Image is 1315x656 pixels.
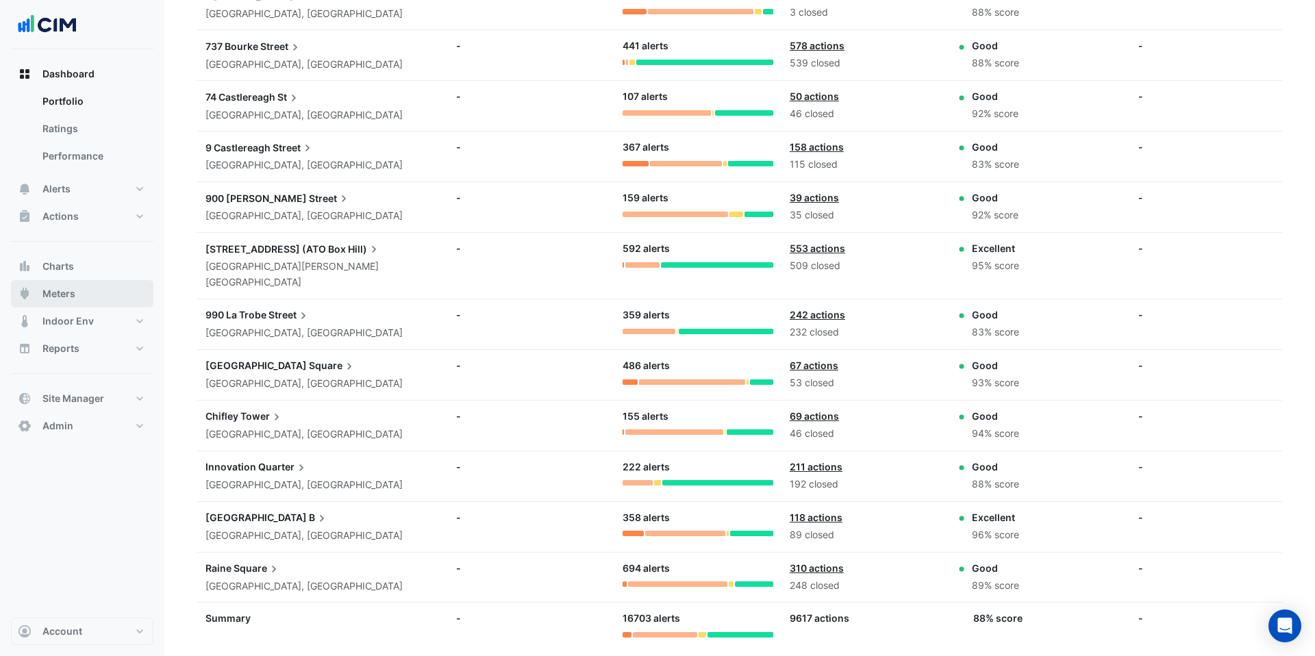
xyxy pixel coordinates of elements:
div: 192 closed [790,477,940,492]
span: [GEOGRAPHIC_DATA] [205,512,307,523]
div: 88% score [972,55,1019,71]
button: Reports [11,335,153,362]
div: 358 alerts [623,510,773,526]
div: 359 alerts [623,307,773,323]
div: Good [972,459,1019,474]
span: 74 Castlereagh [205,91,275,103]
span: Quarter [258,459,308,475]
span: Innovation [205,461,256,472]
div: [GEOGRAPHIC_DATA][PERSON_NAME][GEOGRAPHIC_DATA] [205,259,440,290]
a: Performance [32,142,153,170]
div: - [1138,190,1143,205]
div: - [1138,241,1143,255]
div: Good [972,409,1019,423]
div: 441 alerts [623,38,773,54]
div: 89 closed [790,527,940,543]
a: Ratings [32,115,153,142]
span: Meters [42,287,75,301]
div: 107 alerts [623,89,773,105]
div: - [456,89,607,103]
div: [GEOGRAPHIC_DATA], [GEOGRAPHIC_DATA] [205,528,440,544]
div: - [456,510,607,525]
a: 69 actions [790,410,839,422]
div: - [1138,409,1143,423]
a: 158 actions [790,141,844,153]
a: Portfolio [32,88,153,115]
div: - [456,459,607,474]
span: Hill) [348,241,381,256]
button: Alerts [11,175,153,203]
div: 486 alerts [623,358,773,374]
app-icon: Site Manager [18,392,32,405]
span: Admin [42,419,73,433]
div: 3 closed [790,5,940,21]
span: Site Manager [42,392,104,405]
div: Good [972,307,1019,322]
div: [GEOGRAPHIC_DATA], [GEOGRAPHIC_DATA] [205,6,440,22]
div: 88% score [973,611,1023,625]
div: [GEOGRAPHIC_DATA], [GEOGRAPHIC_DATA] [205,57,440,73]
div: 96% score [972,527,1019,543]
div: 83% score [972,157,1019,173]
div: - [1138,611,1143,625]
div: - [456,241,607,255]
div: [GEOGRAPHIC_DATA], [GEOGRAPHIC_DATA] [205,579,440,594]
button: Account [11,618,153,645]
div: 46 closed [790,106,940,122]
a: 578 actions [790,40,844,51]
span: Street [273,140,314,155]
div: [GEOGRAPHIC_DATA], [GEOGRAPHIC_DATA] [205,325,440,341]
div: 539 closed [790,55,940,71]
div: 16703 alerts [623,611,773,627]
span: Alerts [42,182,71,196]
div: 92% score [972,106,1018,122]
app-icon: Dashboard [18,67,32,81]
app-icon: Reports [18,342,32,355]
div: 89% score [972,578,1019,594]
span: 9 Castlereagh [205,142,271,153]
div: 367 alerts [623,140,773,155]
div: 88% score [972,5,1019,21]
div: - [456,409,607,423]
div: - [1138,510,1143,525]
div: 232 closed [790,325,940,340]
app-icon: Alerts [18,182,32,196]
div: [GEOGRAPHIC_DATA], [GEOGRAPHIC_DATA] [205,208,440,224]
div: 248 closed [790,578,940,594]
button: Charts [11,253,153,280]
div: - [456,561,607,575]
div: [GEOGRAPHIC_DATA], [GEOGRAPHIC_DATA] [205,427,440,442]
div: - [456,190,607,205]
div: - [1138,38,1143,53]
div: Open Intercom Messenger [1268,609,1301,642]
a: 553 actions [790,242,845,254]
div: - [1138,89,1143,103]
div: Excellent [972,241,1019,255]
div: - [456,140,607,154]
div: - [1138,561,1143,575]
div: 155 alerts [623,409,773,425]
span: Dashboard [42,67,95,81]
span: Street [309,190,351,205]
span: 737 Bourke [205,40,258,52]
div: Excellent [972,510,1019,525]
div: [GEOGRAPHIC_DATA], [GEOGRAPHIC_DATA] [205,477,440,493]
span: 990 La Trobe [205,309,266,320]
button: Site Manager [11,385,153,412]
div: 509 closed [790,258,940,274]
span: Indoor Env [42,314,94,328]
div: - [456,611,607,625]
button: Actions [11,203,153,230]
span: Street [268,307,310,323]
div: [GEOGRAPHIC_DATA], [GEOGRAPHIC_DATA] [205,376,440,392]
span: St [277,89,301,104]
div: 94% score [972,426,1019,442]
a: 39 actions [790,192,839,203]
a: 211 actions [790,461,842,472]
span: Summary [205,612,251,624]
span: Square [234,561,281,576]
div: Good [972,561,1019,575]
button: Admin [11,412,153,440]
div: - [1138,140,1143,154]
span: Reports [42,342,79,355]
